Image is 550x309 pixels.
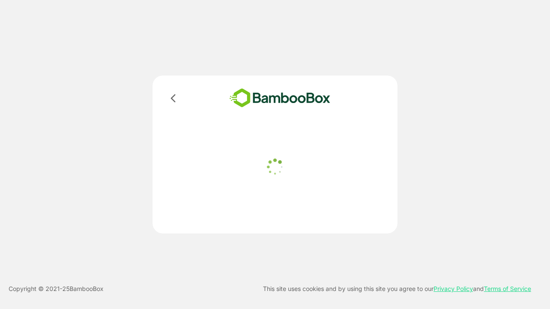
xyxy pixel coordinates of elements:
a: Privacy Policy [434,285,473,292]
p: This site uses cookies and by using this site you agree to our and [263,284,531,294]
p: Copyright © 2021- 25 BambooBox [9,284,104,294]
img: loader [264,156,286,178]
a: Terms of Service [484,285,531,292]
img: bamboobox [217,86,343,110]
